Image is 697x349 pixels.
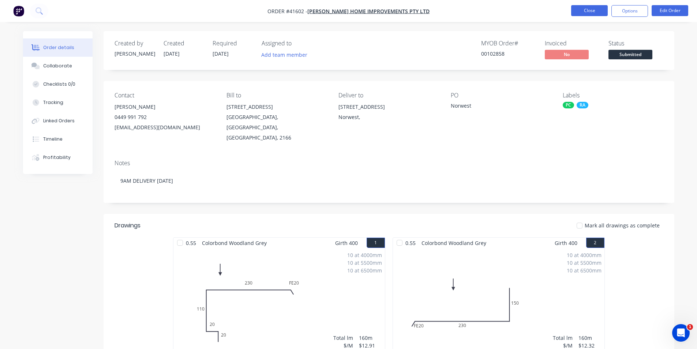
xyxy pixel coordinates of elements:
div: RA [577,102,588,108]
span: 0.55 [402,238,419,248]
span: Mark all drawings as complete [585,222,660,229]
button: Tracking [23,93,93,112]
div: 10 at 4000mm [567,251,602,259]
div: [PERSON_NAME] [115,50,155,57]
button: Close [571,5,608,16]
span: Girth 400 [335,238,358,248]
div: Total lm [553,334,573,342]
div: Profitability [43,154,71,161]
span: 1 [687,324,693,330]
div: Contact [115,92,215,99]
div: Deliver to [338,92,439,99]
div: Created by [115,40,155,47]
button: Collaborate [23,57,93,75]
iframe: Intercom live chat [672,324,690,342]
div: PO [451,92,551,99]
div: [STREET_ADDRESS]Norwest, [338,102,439,125]
div: 00102858 [481,50,536,57]
div: Collaborate [43,63,72,69]
button: Add team member [257,50,311,60]
div: Labels [563,92,663,99]
div: [STREET_ADDRESS][GEOGRAPHIC_DATA], [GEOGRAPHIC_DATA], [GEOGRAPHIC_DATA], 2166 [226,102,327,143]
span: No [545,50,589,59]
div: Notes [115,160,663,167]
button: Timeline [23,130,93,148]
button: Submitted [608,50,652,61]
div: Created [164,40,204,47]
div: [STREET_ADDRESS] [338,102,439,112]
div: Required [213,40,253,47]
button: Edit Order [652,5,688,16]
div: 160m [359,334,382,342]
div: Norwest [451,102,542,112]
button: Options [611,5,648,17]
div: Timeline [43,136,63,142]
span: Colorbond Woodland Grey [419,238,489,248]
span: Girth 400 [555,238,577,248]
div: Drawings [115,221,140,230]
div: 160m [578,334,602,342]
div: Tracking [43,99,63,106]
div: [GEOGRAPHIC_DATA], [GEOGRAPHIC_DATA], [GEOGRAPHIC_DATA], 2166 [226,112,327,143]
button: 2 [586,238,604,248]
button: Order details [23,38,93,57]
div: Linked Orders [43,118,75,124]
div: Norwest, [338,112,439,122]
div: 10 at 5500mm [347,259,382,267]
div: Checklists 0/0 [43,81,75,88]
button: 1 [367,238,385,248]
div: Assigned to [262,40,335,47]
div: 10 at 4000mm [347,251,382,259]
span: 0.55 [183,238,199,248]
div: 10 at 6500mm [567,267,602,274]
div: 0449 991 792 [115,112,215,122]
div: Bill to [226,92,327,99]
span: [DATE] [213,50,229,57]
div: [STREET_ADDRESS] [226,102,327,112]
a: [PERSON_NAME] Home Improvements Pty Ltd [307,8,430,15]
span: [DATE] [164,50,180,57]
div: Status [608,40,663,47]
span: Colorbond Woodland Grey [199,238,270,248]
div: MYOB Order # [481,40,536,47]
button: Add team member [262,50,311,60]
div: 10 at 5500mm [567,259,602,267]
div: 10 at 6500mm [347,267,382,274]
div: Order details [43,44,74,51]
div: [EMAIL_ADDRESS][DOMAIN_NAME] [115,122,215,133]
span: Order #41602 - [267,8,307,15]
div: Total lm [333,334,353,342]
span: Submitted [608,50,652,59]
div: Invoiced [545,40,600,47]
img: Factory [13,5,24,16]
button: Checklists 0/0 [23,75,93,93]
div: [PERSON_NAME]0449 991 792[EMAIL_ADDRESS][DOMAIN_NAME] [115,102,215,133]
div: PC [563,102,574,108]
button: Profitability [23,148,93,167]
div: 9AM DELIVERY [DATE] [115,170,663,192]
button: Linked Orders [23,112,93,130]
div: [PERSON_NAME] [115,102,215,112]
